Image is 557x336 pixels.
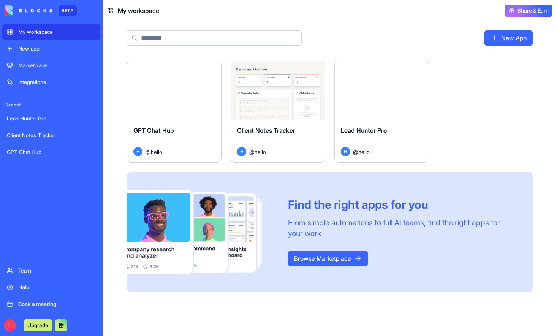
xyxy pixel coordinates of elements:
[4,319,16,331] span: H
[18,78,96,86] div: Integrations
[24,321,52,329] a: Upgrade
[358,148,370,156] span: hello
[249,148,255,156] span: @
[288,217,514,239] div: From simple automations to full AI teams, find the right apps for your work
[2,58,100,73] a: Marketplace
[7,115,96,122] div: Lead Hunter Pro
[18,28,96,36] div: My workspace
[24,319,52,331] button: Upgrade
[2,296,100,312] a: Book a meeting
[59,5,77,16] div: BETA
[2,41,100,56] a: New app
[237,127,295,134] span: Client Notes Tracker
[146,148,151,156] span: @
[5,5,77,16] a: BETA
[133,127,174,134] span: GPT Chat Hub
[288,198,514,211] div: Find the right apps for you
[18,62,96,69] div: Marketplace
[341,127,387,134] span: Lead Hunter Pro
[255,148,266,156] span: hello
[2,111,100,126] a: Lead Hunter Pro
[517,7,549,14] span: Share & Earn
[334,61,429,163] a: Lead Hunter ProH@hello
[5,5,52,16] img: logo
[2,280,100,295] a: Help
[133,147,142,156] span: H
[7,132,96,139] div: Client Notes Tracker
[18,45,96,52] div: New app
[2,74,100,90] a: Integrations
[231,61,325,163] a: Client Notes TrackerH@hello
[118,6,159,15] span: My workspace
[288,251,368,266] a: Browse Marketplace
[341,147,350,156] span: H
[151,148,162,156] span: hello
[2,263,100,278] a: Team
[353,148,358,156] span: @
[7,148,96,156] div: GPT Chat Hub
[2,102,100,108] span: Recent
[2,24,100,40] a: My workspace
[127,190,276,274] img: Frame_181_egmpey.png
[2,128,100,143] a: Client Notes Tracker
[505,5,552,17] button: Share & Earn
[18,284,96,291] div: Help
[2,144,100,160] a: GPT Chat Hub
[484,30,533,46] a: New App
[18,300,96,308] div: Book a meeting
[127,61,222,163] a: GPT Chat HubH@hello
[237,147,246,156] span: H
[18,267,96,274] div: Team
